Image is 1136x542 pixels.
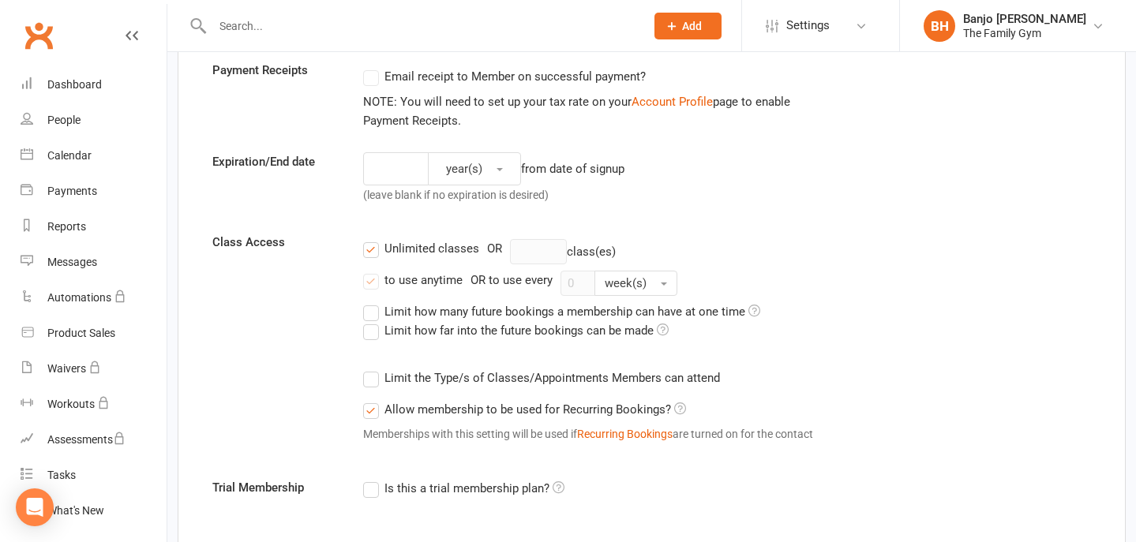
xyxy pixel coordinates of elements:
[47,256,97,268] div: Messages
[363,425,1092,443] div: Memberships with this setting will be used if are turned on for the contact
[21,387,167,422] a: Workouts
[963,26,1086,40] div: The Family Gym
[201,233,351,252] label: Class Access
[363,189,549,201] span: (leave blank if no expiration is desired)
[201,61,351,80] label: Payment Receipts
[47,291,111,304] div: Automations
[47,362,86,375] div: Waivers
[363,368,720,387] label: Limit the Type/s of Classes/Appointments Members can attend
[428,152,521,185] button: year(s)
[21,458,167,493] a: Tasks
[16,488,54,526] div: Open Intercom Messenger
[47,327,115,339] div: Product Sales
[594,271,677,296] button: week(s)
[786,8,830,43] span: Settings
[363,67,646,86] label: Email receipt to Member on successful payment?
[654,13,722,39] button: Add
[47,185,97,197] div: Payments
[21,280,167,316] a: Automations
[19,16,58,55] a: Clubworx
[201,152,351,171] label: Expiration/End date
[21,316,167,351] a: Product Sales
[521,159,624,178] div: from date of signup
[47,78,102,91] div: Dashboard
[363,302,760,321] label: Limit how many future bookings a membership can have at one time
[47,398,95,410] div: Workouts
[682,20,702,32] span: Add
[21,493,167,529] a: What's New
[924,10,955,42] div: BH
[632,95,713,109] a: Account Profile
[384,271,463,287] div: to use anytime
[21,351,167,387] a: Waivers
[47,220,86,233] div: Reports
[21,209,167,245] a: Reports
[21,67,167,103] a: Dashboard
[47,114,81,126] div: People
[21,245,167,280] a: Messages
[21,422,167,458] a: Assessments
[577,425,673,443] button: Recurring Bookings
[21,138,167,174] a: Calendar
[21,174,167,209] a: Payments
[47,504,104,517] div: What's New
[363,400,686,419] label: Allow membership to be used for Recurring Bookings?
[363,479,564,498] label: Is this a trial membership plan?
[446,162,482,176] span: year(s)
[201,478,351,497] label: Trial Membership
[605,276,647,290] span: week(s)
[471,271,553,290] div: OR to use every
[384,239,479,256] div: Unlimited classes
[47,469,76,481] div: Tasks
[487,239,502,258] div: OR
[963,12,1086,26] div: Banjo [PERSON_NAME]
[363,92,791,130] div: NOTE: You will need to set up your tax rate on your page to enable Payment Receipts.
[510,239,616,264] div: class(es)
[21,103,167,138] a: People
[363,321,669,340] label: Limit how far into the future bookings can be made
[47,149,92,162] div: Calendar
[208,15,634,37] input: Search...
[47,433,126,446] div: Assessments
